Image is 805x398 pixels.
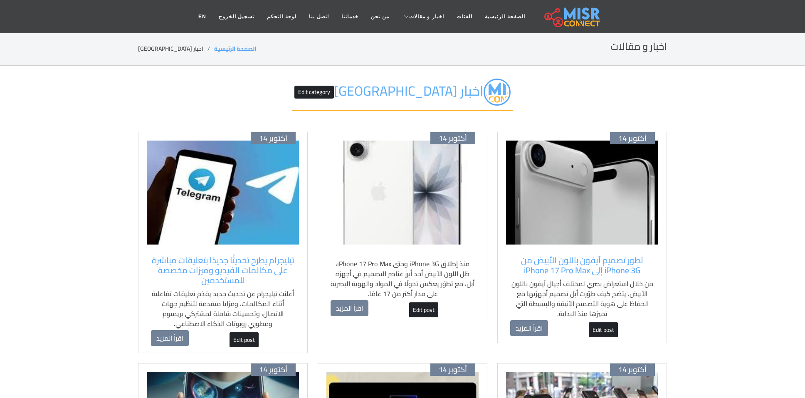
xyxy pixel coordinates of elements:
a: تسجيل الخروج [212,9,261,25]
a: من نحن [365,9,395,25]
a: اتصل بنا [303,9,335,25]
span: أكتوبر 14 [259,134,287,143]
a: تطور تصميم آيفون باللون الأبيض من iPhone 3G إلى iPhone 17 Pro Max [510,255,654,275]
a: خدماتنا [335,9,365,25]
a: الصفحة الرئيسية [479,9,531,25]
a: تيليجرام يطرح تحديثًا جديدًا بتعليقات مباشرة على مكالمات الفيديو وميزات مخصصة للمستخدمين [151,255,295,285]
img: أجيال مختلفة من هواتف آيفون باللون الأبيض من iPhone 3G إلى iPhone 17 Pro Max [506,141,658,245]
img: مجموعة من هواتف آيفون باللون الأبيض من iPhone 3G إلى iPhone 17 Pro Max [326,141,479,245]
img: main.misr_connect [544,6,600,27]
img: واجهة مكالمة فيديو على تيليجرام مع تعليقات فورية وإيموجي تفاعلي [147,141,299,245]
a: اقرأ المزيد [331,300,368,316]
a: الصفحة الرئيسية [214,43,256,54]
span: أكتوبر 14 [618,134,647,143]
li: اخبار [GEOGRAPHIC_DATA] [138,44,214,53]
a: اقرأ المزيد [510,320,548,336]
span: اخبار و مقالات [409,13,444,20]
span: أكتوبر 14 [259,365,287,374]
a: Edit post [589,322,618,337]
a: EN [192,9,212,25]
a: Edit post [230,332,259,347]
a: Edit post [409,302,438,317]
a: الفئات [450,9,479,25]
span: أكتوبر 14 [439,134,467,143]
span: أكتوبر 14 [618,365,647,374]
a: اقرأ المزيد [151,330,189,346]
p: من خلال استعراض بصري لمختلف أجيال آيفون باللون الأبيض، يتضح كيف طوّرت أبل تصميم أجهزتها مع الحفاظ... [510,279,654,319]
h2: اخبار [GEOGRAPHIC_DATA] [292,79,513,111]
img: Jffy6wOTz3TJaCfdu8D1.png [484,79,511,106]
button: Edit category [294,86,334,99]
p: أعلنت تيليجرام عن تحديث جديد يقدّم تعليقات تفاعلية أثناء المكالمات، ومزايا متقدمة لتنظيم جهات الا... [151,289,295,329]
p: منذ إطلاق iPhone 3G وحتى iPhone 17 Pro Max، ظل اللون الأبيض أحد أبرز عناصر التصميم في أجهزة أبل، ... [331,259,474,299]
a: اخبار و مقالات [395,9,450,25]
a: لوحة التحكم [261,9,303,25]
span: أكتوبر 14 [439,365,467,374]
h2: اخبار و مقالات [610,41,667,53]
